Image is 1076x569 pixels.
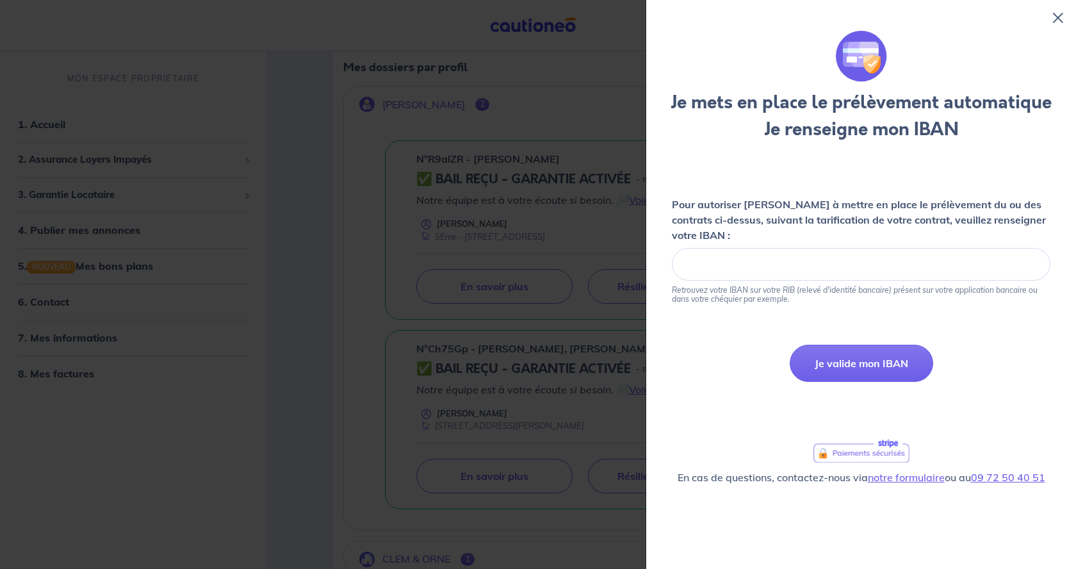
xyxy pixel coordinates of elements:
[790,345,933,382] button: Je valide mon IBAN
[971,471,1045,484] a: 09 72 50 40 51
[868,471,945,484] a: notre formulaire
[671,119,1052,141] h3: Je renseigne mon IBAN
[688,259,1034,270] iframe: Cadre sécurisé pour la saisie de l'IBAN
[672,285,1038,304] em: Retrouvez votre IBAN sur votre RIB (relevé d'identité bancaire) présent sur votre application ban...
[672,197,1050,243] label: Pour autoriser [PERSON_NAME] à mettre en place le prélèvement du ou des contrats ci-dessus, suiva...
[671,92,1052,114] h3: Je mets en place le prélèvement automatique
[672,468,1050,486] p: En cas de questions, contactez-nous via ou au
[836,31,887,82] img: illu_credit_card.svg
[813,438,910,463] a: logo-stripe
[813,439,909,463] img: logo-stripe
